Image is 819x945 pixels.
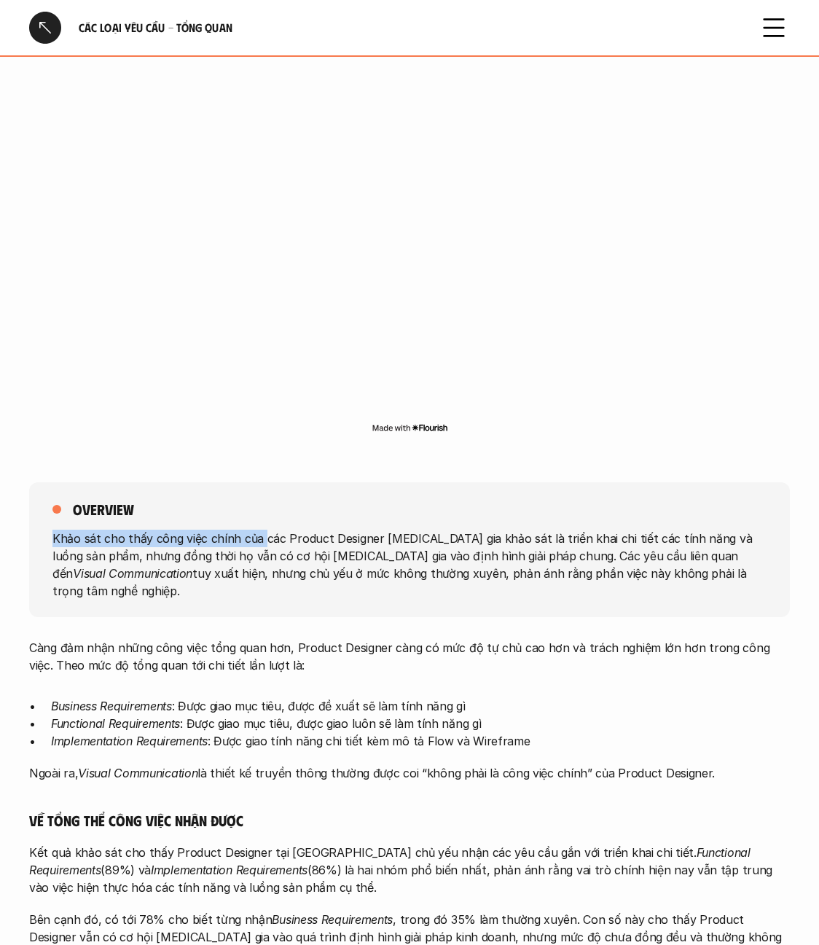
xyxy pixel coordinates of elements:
h5: Về tổng thể công việc nhận được [29,811,790,829]
p: : Được giao mục tiêu, được giao luôn sẽ làm tính năng gì [51,715,790,732]
em: Visual Communication [73,566,192,581]
em: Implementation Requirements [151,863,307,877]
p: Càng đảm nhận những công việc tổng quan hơn, Product Designer càng có mức độ tự chủ cao hơn và tr... [29,639,790,674]
p: Kết quả khảo sát cho thấy Product Designer tại [GEOGRAPHIC_DATA] chủ yếu nhận các yêu cầu gắn với... [29,844,790,896]
p: Ngoài ra, là thiết kế truyền thông thường được coi “không phải là công việc chính” của Product De... [29,764,790,782]
h6: Các loại yêu cầu - Tổng quan [79,20,740,36]
p: : Được giao mục tiêu, được đề xuất sẽ làm tính năng gì [51,697,790,715]
em: Visual Communication [78,766,197,780]
p: : Được giao tính năng chi tiết kèm mô tả Flow và Wireframe [51,732,790,750]
em: Functional Requirements [51,716,180,731]
h5: overview [73,500,134,518]
em: Business Requirements [272,912,393,927]
em: Implementation Requirements [51,734,208,748]
em: Business Requirements [51,699,172,713]
p: Khảo sát cho thấy công việc chính của các Product Designer [MEDICAL_DATA] gia khảo sát là triển k... [52,530,767,600]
